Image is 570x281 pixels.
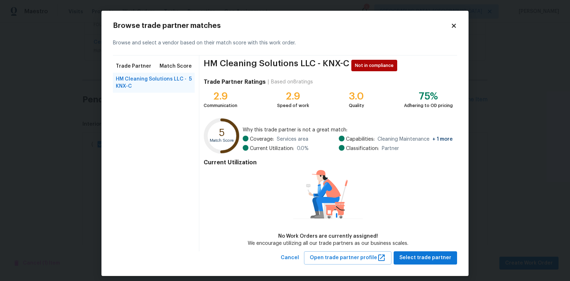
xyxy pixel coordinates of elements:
span: Services area [277,136,308,143]
button: Select trade partner [394,251,457,265]
span: Cancel [281,253,299,262]
span: Cleaning Maintenance [377,136,453,143]
div: 3.0 [349,93,364,100]
div: No Work Orders are currently assigned! [248,233,408,240]
span: 0.0 % [297,145,309,152]
text: 5 [219,128,225,138]
span: Not in compliance [355,62,396,69]
span: 5 [189,76,192,90]
div: 75% [404,93,453,100]
span: HM Cleaning Solutions LLC - KNX-C [204,60,349,71]
h2: Browse trade partner matches [113,22,451,29]
span: Current Utilization: [250,145,294,152]
div: Quality [349,102,364,109]
div: We encourage utilizing all our trade partners as our business scales. [248,240,408,247]
div: Browse and select a vendor based on their match score with this work order. [113,31,457,55]
span: Capabilities: [346,136,375,143]
button: Open trade partner profile [304,251,391,265]
span: HM Cleaning Solutions LLC - KNX-C [116,76,189,90]
span: Partner [382,145,399,152]
h4: Current Utilization [204,159,453,166]
div: 2.9 [204,93,237,100]
button: Cancel [278,251,302,265]
div: Speed of work [277,102,309,109]
div: Communication [204,102,237,109]
span: Open trade partner profile [310,253,386,262]
span: Trade Partner [116,63,151,70]
span: Match Score [160,63,192,70]
text: Match Score [210,139,234,142]
div: Adhering to OD pricing [404,102,453,109]
span: Coverage: [250,136,274,143]
div: Based on 8 ratings [271,78,313,86]
span: Select trade partner [399,253,451,262]
div: 2.9 [277,93,309,100]
div: | [266,78,271,86]
span: Why this trade partner is not a great match: [243,126,453,134]
span: + 1 more [432,137,453,142]
h4: Trade Partner Ratings [204,78,266,86]
span: Classification: [346,145,379,152]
